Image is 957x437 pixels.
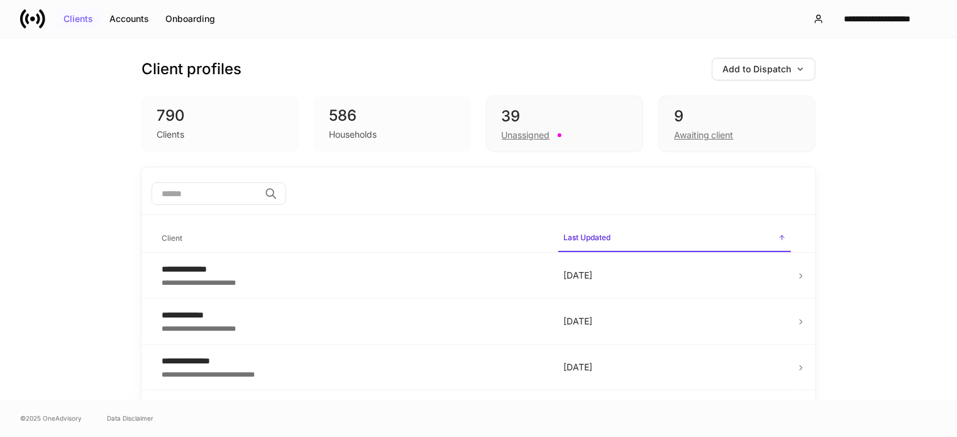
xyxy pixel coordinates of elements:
div: Unassigned [502,129,550,141]
div: 39 [502,106,628,126]
button: Clients [55,9,101,29]
p: [DATE] [563,315,786,328]
div: Onboarding [165,14,215,23]
span: Last Updated [558,225,791,252]
div: Accounts [109,14,149,23]
button: Add to Dispatch [712,58,816,80]
a: Data Disclaimer [107,413,153,423]
p: [DATE] [563,269,786,282]
div: 9 [674,106,800,126]
p: [DATE] [563,361,786,373]
div: Clients [157,128,184,141]
div: Households [329,128,377,141]
div: Awaiting client [674,129,734,141]
div: 9Awaiting client [658,96,816,152]
span: Client [157,226,548,252]
div: 790 [157,106,284,126]
div: Add to Dispatch [722,65,805,74]
button: Accounts [101,9,157,29]
h6: Last Updated [563,231,611,243]
div: 586 [329,106,456,126]
div: 39Unassigned [486,96,643,152]
button: Onboarding [157,9,223,29]
div: Clients [64,14,93,23]
h6: Client [162,232,182,244]
h3: Client profiles [141,59,241,79]
span: © 2025 OneAdvisory [20,413,82,423]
